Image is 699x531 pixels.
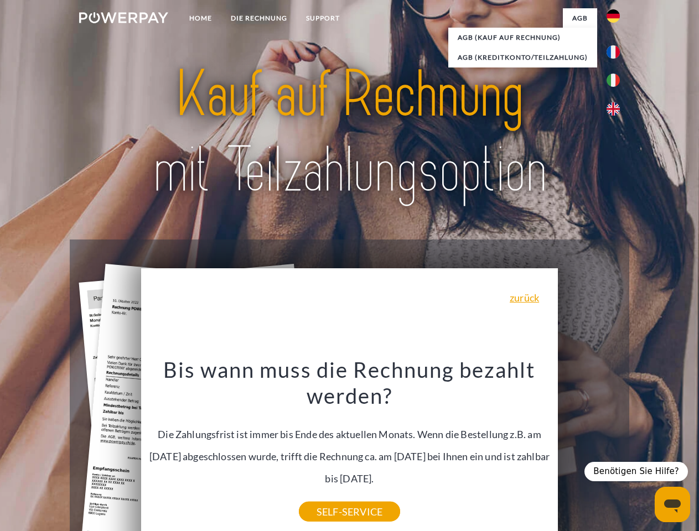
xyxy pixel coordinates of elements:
[297,8,349,28] a: SUPPORT
[221,8,297,28] a: DIE RECHNUNG
[510,293,539,303] a: zurück
[607,45,620,59] img: fr
[106,53,593,212] img: title-powerpay_de.svg
[563,8,597,28] a: agb
[584,462,688,481] div: Benötigen Sie Hilfe?
[299,502,400,522] a: SELF-SERVICE
[607,74,620,87] img: it
[148,356,552,409] h3: Bis wann muss die Rechnung bezahlt werden?
[607,102,620,116] img: en
[148,356,552,512] div: Die Zahlungsfrist ist immer bis Ende des aktuellen Monats. Wenn die Bestellung z.B. am [DATE] abg...
[448,28,597,48] a: AGB (Kauf auf Rechnung)
[79,12,168,23] img: logo-powerpay-white.svg
[448,48,597,67] a: AGB (Kreditkonto/Teilzahlung)
[607,9,620,23] img: de
[655,487,690,522] iframe: Schaltfläche zum Öffnen des Messaging-Fensters; Konversation läuft
[180,8,221,28] a: Home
